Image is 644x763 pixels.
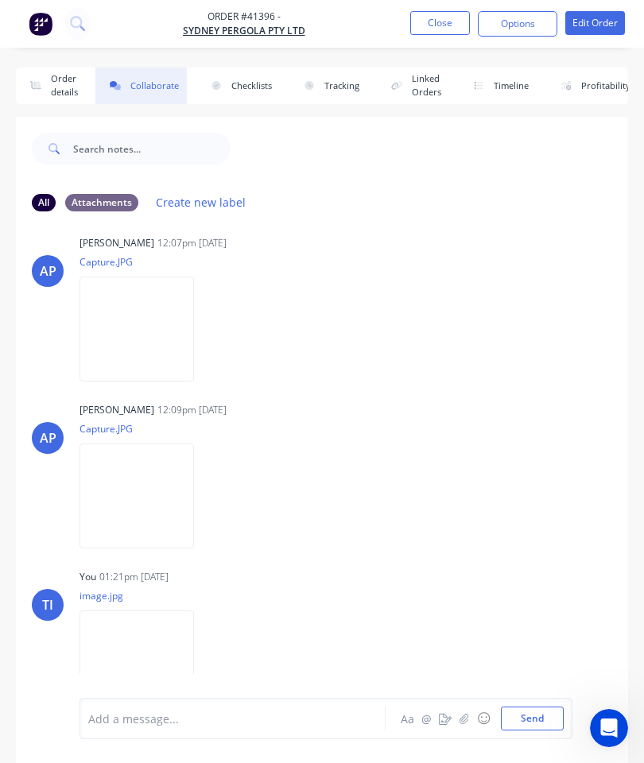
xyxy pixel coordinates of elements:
[478,11,557,37] button: Options
[157,236,227,250] div: 12:07pm [DATE]
[99,570,169,584] div: 01:21pm [DATE]
[590,709,628,747] iframe: Intercom live chat
[417,709,436,728] button: @
[42,595,53,614] div: TI
[40,428,56,447] div: AP
[377,68,449,104] button: Linked Orders
[73,133,231,165] input: Search notes...
[501,707,564,730] button: Send
[546,68,638,104] button: Profitability
[80,570,96,584] div: You
[565,11,625,35] button: Edit Order
[183,24,305,38] a: Sydney Pergola Pty Ltd
[80,236,154,250] div: [PERSON_NAME]
[398,709,417,728] button: Aa
[16,68,86,104] button: Order details
[459,68,537,104] button: Timeline
[95,68,187,104] button: Collaborate
[410,11,470,35] button: Close
[148,192,254,213] button: Create new label
[32,194,56,211] div: All
[65,194,138,211] div: Attachments
[183,10,305,24] span: Order #41396 -
[80,589,210,602] p: image.jpg
[40,261,56,281] div: AP
[289,68,367,104] button: Tracking
[80,422,210,436] p: Capture.JPG
[474,709,493,728] button: ☺
[80,255,210,269] p: Capture.JPG
[157,403,227,417] div: 12:09pm [DATE]
[80,403,154,417] div: [PERSON_NAME]
[29,12,52,36] img: Factory
[196,68,280,104] button: Checklists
